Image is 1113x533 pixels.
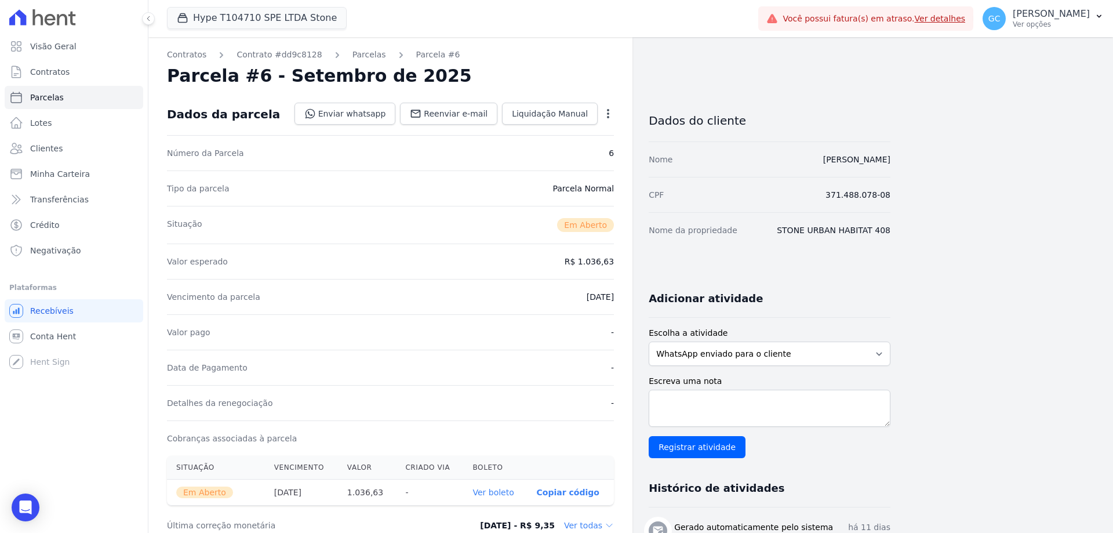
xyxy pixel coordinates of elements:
[424,108,488,119] span: Reenviar e-mail
[611,397,614,409] dd: -
[237,49,322,61] a: Contrato #dd9c8128
[167,183,230,194] dt: Tipo da parcela
[167,456,265,480] th: Situação
[396,480,463,506] th: -
[338,480,397,506] th: 1.036,63
[472,488,514,497] a: Ver boleto
[649,114,890,128] h3: Dados do cliente
[5,299,143,322] a: Recebíveis
[564,520,614,531] dd: Ver todas
[167,520,431,531] dt: Última correção monetária
[611,327,614,338] dd: -
[649,481,784,495] h3: Histórico de atividades
[9,281,139,295] div: Plataformas
[777,224,890,236] dd: STONE URBAN HABITAT 408
[5,162,143,186] a: Minha Carteira
[915,14,966,23] a: Ver detalhes
[30,194,89,205] span: Transferências
[5,325,143,348] a: Conta Hent
[416,49,460,61] a: Parcela #6
[557,218,614,232] span: Em Aberto
[167,397,273,409] dt: Detalhes da renegociação
[5,111,143,135] a: Lotes
[30,117,52,129] span: Lotes
[12,494,39,521] div: Open Intercom Messenger
[565,256,614,267] dd: R$ 1.036,63
[167,49,206,61] a: Contratos
[5,239,143,262] a: Negativação
[30,305,74,317] span: Recebíveis
[1013,8,1090,20] p: [PERSON_NAME]
[352,49,386,61] a: Parcelas
[587,291,614,303] dd: [DATE]
[30,219,60,231] span: Crédito
[265,480,338,506] th: [DATE]
[1013,20,1090,29] p: Ver opções
[30,66,70,78] span: Contratos
[30,143,63,154] span: Clientes
[5,213,143,237] a: Crédito
[512,108,588,119] span: Liquidação Manual
[338,456,397,480] th: Valor
[30,331,76,342] span: Conta Hent
[30,41,77,52] span: Visão Geral
[176,487,233,498] span: Em Aberto
[167,362,248,374] dt: Data de Pagamento
[167,291,260,303] dt: Vencimento da parcela
[552,183,614,194] dd: Parcela Normal
[265,456,338,480] th: Vencimento
[5,60,143,84] a: Contratos
[5,35,143,58] a: Visão Geral
[649,224,737,236] dt: Nome da propriedade
[167,107,280,121] div: Dados da parcela
[167,66,472,86] h2: Parcela #6 - Setembro de 2025
[649,436,745,458] input: Registrar atividade
[5,86,143,109] a: Parcelas
[649,154,672,165] dt: Nome
[611,362,614,374] dd: -
[480,520,555,531] dd: [DATE] - R$ 9,35
[30,245,81,256] span: Negativação
[167,327,210,338] dt: Valor pago
[30,168,90,180] span: Minha Carteira
[167,7,347,29] button: Hype T104710 SPE LTDA Stone
[5,188,143,211] a: Transferências
[823,155,890,164] a: [PERSON_NAME]
[167,433,297,444] dt: Cobranças associadas à parcela
[537,488,599,497] button: Copiar código
[5,137,143,160] a: Clientes
[825,189,890,201] dd: 371.488.078-08
[294,103,396,125] a: Enviar whatsapp
[649,375,890,387] label: Escreva uma nota
[463,456,527,480] th: Boleto
[396,456,463,480] th: Criado via
[167,256,228,267] dt: Valor esperado
[400,103,497,125] a: Reenviar e-mail
[649,292,763,306] h3: Adicionar atividade
[502,103,598,125] a: Liquidação Manual
[649,327,890,339] label: Escolha a atividade
[649,189,664,201] dt: CPF
[30,92,64,103] span: Parcelas
[973,2,1113,35] button: GC [PERSON_NAME] Ver opções
[167,147,244,159] dt: Número da Parcela
[167,49,614,61] nav: Breadcrumb
[609,147,614,159] dd: 6
[783,13,965,25] span: Você possui fatura(s) em atraso.
[988,14,1001,23] span: GC
[167,218,202,232] dt: Situação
